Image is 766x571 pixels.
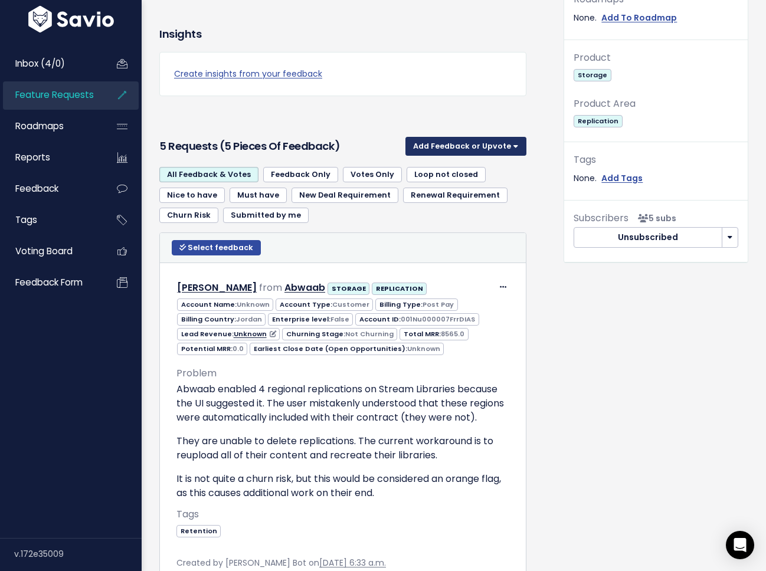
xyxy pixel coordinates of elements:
[25,6,117,32] img: logo-white.9d6f32f41409.svg
[423,300,454,309] span: Post Pay
[282,328,397,340] span: Churning Stage:
[176,382,509,425] p: Abwaab enabled 4 regional replications on Stream Libraries because the UI suggested it. The user ...
[250,343,444,355] span: Earliest Close Date (Open Opportunities):
[3,206,98,234] a: Tags
[176,524,221,536] a: Retention
[375,298,457,311] span: Billing Type:
[319,557,386,569] a: [DATE] 6:33 a.m.
[343,167,402,182] a: Votes Only
[15,214,37,226] span: Tags
[15,88,94,101] span: Feature Requests
[633,212,676,224] span: <p><strong>Subscribers</strong><br><br> - David Panzalović<br> - Matt Lawson<br> - Kevin McGhee<b...
[159,167,258,182] a: All Feedback & Votes
[407,344,440,353] span: Unknown
[159,208,218,223] a: Churn Risk
[407,167,486,182] a: Loop not closed
[574,152,738,169] div: Tags
[441,329,464,339] span: 8565.0
[176,525,221,537] span: Retention
[3,81,98,109] a: Feature Requests
[3,269,98,296] a: Feedback form
[188,242,253,252] span: Select feedback
[276,298,373,311] span: Account Type:
[268,313,353,326] span: Enterprise level:
[177,328,280,340] span: Lead Revenue:
[3,238,98,265] a: Voting Board
[159,188,225,203] a: Nice to have
[177,343,247,355] span: Potential MRR:
[223,208,309,223] a: Submitted by me
[15,151,50,163] span: Reports
[237,300,270,309] span: Unknown
[574,227,722,248] button: Unsubscribed
[176,366,217,380] span: Problem
[233,344,244,353] span: 0.0
[405,137,526,156] button: Add Feedback or Upvote
[574,211,628,225] span: Subscribers
[574,69,611,81] span: Storage
[574,171,738,186] div: None.
[176,472,509,500] p: It is not quite a churn risk, but this would be considered an orange flag, as this causes additio...
[345,329,394,339] span: Not Churning
[574,11,738,25] div: None.
[263,167,338,182] a: Feedback Only
[3,50,98,77] a: Inbox (4/0)
[176,434,509,462] p: They are unable to delete replications. The current workaround is to reupload all of their conten...
[284,281,325,294] a: Abwaab
[3,113,98,140] a: Roadmaps
[574,50,738,67] div: Product
[330,314,349,324] span: False
[14,539,142,569] div: v.172e35009
[376,284,423,293] strong: REPLICATION
[230,188,287,203] a: Must have
[574,115,622,127] span: Replication
[159,138,401,155] h3: 5 Requests (5 pieces of Feedback)
[401,314,475,324] span: 001Nu000007FrrDIAS
[172,240,261,255] button: Select feedback
[15,57,65,70] span: Inbox (4/0)
[292,188,398,203] a: New Deal Requirement
[3,144,98,171] a: Reports
[176,557,386,569] span: Created by [PERSON_NAME] Bot on
[176,507,199,521] span: Tags
[601,11,677,25] a: Add To Roadmap
[355,313,479,326] span: Account ID:
[177,313,266,326] span: Billing Country:
[177,298,273,311] span: Account Name:
[332,300,369,309] span: Customer
[159,26,201,42] h3: Insights
[726,531,754,559] div: Open Intercom Messenger
[234,329,276,339] a: Unknown
[15,276,83,288] span: Feedback form
[15,120,64,132] span: Roadmaps
[3,175,98,202] a: Feedback
[177,281,257,294] a: [PERSON_NAME]
[236,314,262,324] span: Jordan
[15,182,58,195] span: Feedback
[174,67,512,81] a: Create insights from your feedback
[15,245,73,257] span: Voting Board
[259,281,282,294] span: from
[403,188,508,203] a: Renewal Requirement
[574,96,738,113] div: Product Area
[400,328,468,340] span: Total MRR:
[601,171,643,186] a: Add Tags
[332,284,366,293] strong: STORAGE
